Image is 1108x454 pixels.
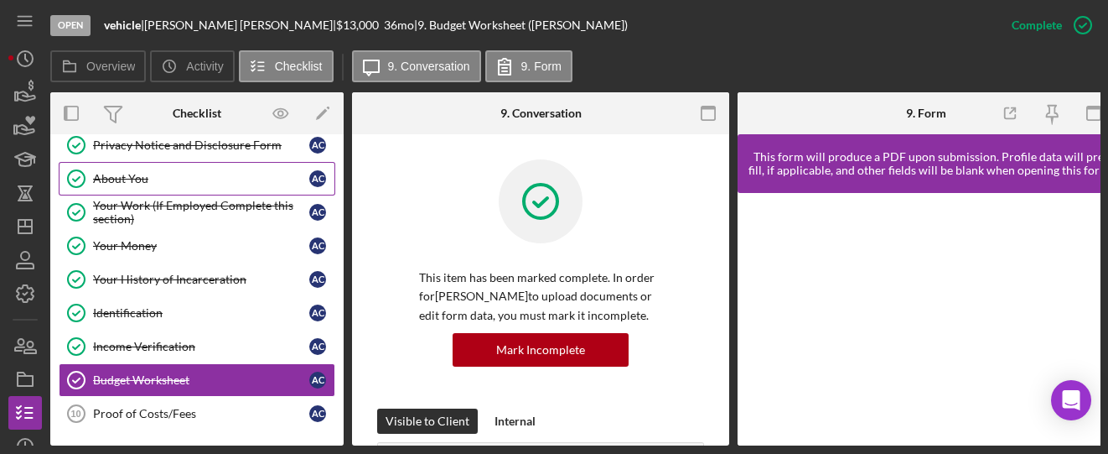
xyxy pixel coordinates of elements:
div: Income Verification [93,340,309,353]
a: Your MoneyAC [59,229,335,263]
iframe: Lenderfit form [754,210,1100,429]
b: vehicle [104,18,141,32]
div: 9. Conversation [500,107,582,120]
div: 9. Form [906,107,946,120]
div: [PERSON_NAME] [PERSON_NAME] | [144,18,336,32]
button: Checklist [239,50,334,82]
div: Your History of Incarceration [93,273,309,286]
div: A C [309,204,326,221]
div: Mark Incomplete [496,333,585,367]
span: $13,000 [336,18,379,32]
div: Internal [494,409,536,434]
div: A C [309,137,326,154]
label: 9. Conversation [388,60,470,73]
button: Activity [150,50,234,82]
div: | [104,18,144,32]
a: Your History of IncarcerationAC [59,263,335,296]
a: Your Work (If Employed Complete this section)AC [59,196,335,229]
button: Mark Incomplete [453,333,629,367]
label: Activity [186,60,223,73]
button: Internal [486,409,544,434]
div: 36 mo [384,18,414,32]
div: A C [309,271,326,288]
div: About You [93,172,309,185]
label: Overview [86,60,135,73]
label: 9. Form [521,60,562,73]
div: | 9. Budget Worksheet ([PERSON_NAME]) [414,18,628,32]
div: Visible to Client [386,409,469,434]
button: 9. Form [485,50,572,82]
div: A C [309,372,326,389]
a: Privacy Notice and Disclosure FormAC [59,128,335,162]
div: Open [50,15,91,36]
a: IdentificationAC [59,296,335,330]
p: This item has been marked complete. In order for [PERSON_NAME] to upload documents or edit form d... [419,269,662,325]
div: Checklist [173,107,221,120]
a: 10Proof of Costs/FeesAC [59,397,335,431]
a: Budget WorksheetAC [59,363,335,397]
button: Visible to Client [377,409,478,434]
tspan: 10 [70,409,80,419]
div: Privacy Notice and Disclosure Form [93,138,309,152]
a: Income VerificationAC [59,330,335,363]
button: Overview [50,50,146,82]
button: 9. Conversation [352,50,481,82]
div: Your Work (If Employed Complete this section) [93,199,309,226]
div: Open Intercom Messenger [1051,380,1091,420]
div: A C [309,338,326,355]
div: A C [309,237,326,254]
div: Complete [1012,8,1062,42]
button: Complete [995,8,1100,42]
div: A C [309,305,326,321]
a: About YouAC [59,162,335,196]
div: Your Money [93,239,309,253]
div: A C [309,405,326,422]
div: A C [309,170,326,187]
label: Checklist [275,60,323,73]
div: Identification [93,306,309,320]
div: Budget Worksheet [93,373,309,387]
div: Proof of Costs/Fees [93,407,309,420]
